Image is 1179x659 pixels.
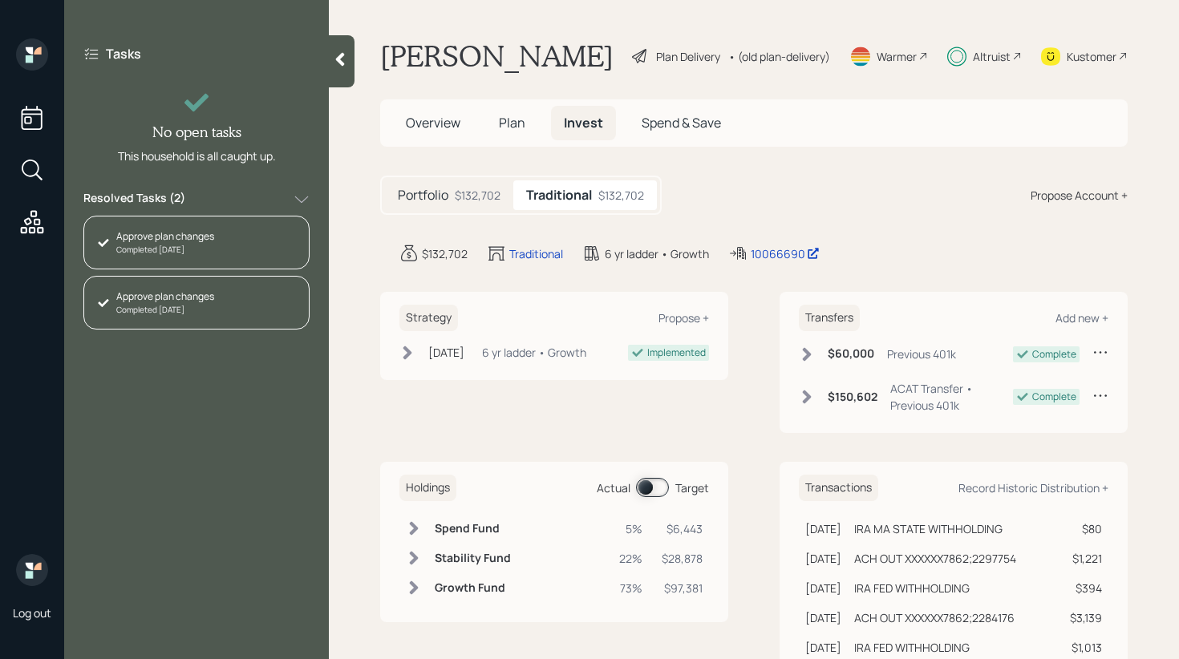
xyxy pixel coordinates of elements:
div: Log out [13,605,51,621]
div: 6 yr ladder • Growth [605,245,709,262]
div: This household is all caught up. [118,148,276,164]
div: $132,702 [455,187,500,204]
div: [DATE] [805,550,841,567]
div: $132,702 [598,187,644,204]
div: $132,702 [422,245,468,262]
div: Approve plan changes [116,229,214,244]
div: [DATE] [805,520,841,537]
div: $97,381 [662,580,703,596]
span: Spend & Save [642,114,721,131]
div: Warmer [877,48,917,65]
div: Implemented [647,346,706,360]
div: Plan Delivery [656,48,720,65]
div: Previous 401k [887,346,956,362]
h6: $60,000 [828,347,874,361]
div: $28,878 [662,550,703,567]
h4: No open tasks [152,123,241,141]
div: ACH OUT XXXXXX7862;2284176 [854,609,1015,626]
div: Add new + [1055,310,1108,325]
div: $80 [1059,520,1102,537]
div: Completed [DATE] [116,244,214,256]
div: $1,013 [1059,639,1102,656]
div: [DATE] [428,344,464,361]
div: IRA FED WITHHOLDING [854,580,970,596]
h6: Holdings [399,475,456,501]
div: Complete [1032,390,1076,404]
h6: Transfers [799,305,860,331]
div: 73% [619,580,642,596]
span: Plan [499,114,525,131]
div: $3,139 [1059,609,1102,626]
div: Kustomer [1067,48,1116,65]
div: Completed [DATE] [116,304,214,316]
div: Traditional [509,245,563,262]
div: 5% [619,520,642,537]
img: retirable_logo.png [16,554,48,586]
div: [DATE] [805,609,841,626]
h5: Portfolio [398,188,448,203]
div: $6,443 [662,520,703,537]
label: Tasks [106,45,141,63]
div: Actual [597,479,630,496]
div: IRA FED WITHHOLDING [854,639,970,656]
h6: Stability Fund [435,552,511,565]
div: Record Historic Distribution + [958,480,1108,495]
div: [DATE] [805,580,841,596]
span: Overview [406,114,460,131]
h6: $150,602 [828,390,877,404]
div: Target [675,479,709,496]
h6: Growth Fund [435,581,511,595]
h5: Traditional [526,188,592,203]
div: Approve plan changes [116,289,214,304]
span: Invest [564,114,603,131]
div: Complete [1032,347,1076,362]
div: IRA MA STATE WITHHOLDING [854,520,1003,537]
div: Altruist [973,48,1011,65]
div: Propose Account + [1031,187,1128,204]
div: ACH OUT XXXXXX7862;2297754 [854,550,1016,567]
h6: Spend Fund [435,522,511,536]
label: Resolved Tasks ( 2 ) [83,190,185,209]
h6: Transactions [799,475,878,501]
div: 10066690 [751,245,820,262]
div: Propose + [658,310,709,325]
h6: Strategy [399,305,458,331]
div: $394 [1059,580,1102,596]
h1: [PERSON_NAME] [380,38,614,74]
div: [DATE] [805,639,841,656]
div: 6 yr ladder • Growth [482,344,586,361]
div: 22% [619,550,642,567]
div: • (old plan-delivery) [728,48,830,65]
div: ACAT Transfer • Previous 401k [890,380,1013,414]
div: $1,221 [1059,550,1102,567]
